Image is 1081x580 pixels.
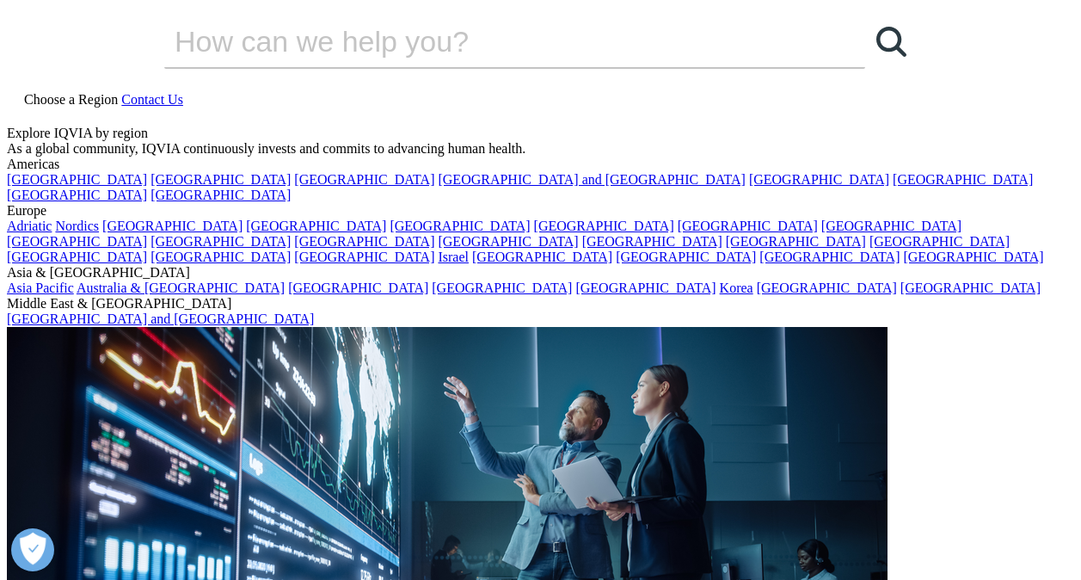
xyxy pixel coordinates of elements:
[11,528,54,571] button: Open Preferences
[7,172,147,187] a: [GEOGRAPHIC_DATA]
[164,15,816,67] input: Search
[150,188,291,202] a: [GEOGRAPHIC_DATA]
[7,157,1074,172] div: Americas
[7,219,52,233] a: Adriatic
[616,250,756,264] a: [GEOGRAPHIC_DATA]
[7,281,74,295] a: Asia Pacific
[432,281,572,295] a: [GEOGRAPHIC_DATA]
[865,15,917,67] a: Search
[7,203,1074,219] div: Europe
[150,250,291,264] a: [GEOGRAPHIC_DATA]
[7,265,1074,281] div: Asia & [GEOGRAPHIC_DATA]
[726,234,866,249] a: [GEOGRAPHIC_DATA]
[294,234,434,249] a: [GEOGRAPHIC_DATA]
[294,172,434,187] a: [GEOGRAPHIC_DATA]
[720,281,753,295] a: Korea
[821,219,961,233] a: [GEOGRAPHIC_DATA]
[893,172,1033,187] a: [GEOGRAPHIC_DATA]
[678,219,818,233] a: [GEOGRAPHIC_DATA]
[7,312,314,326] a: [GEOGRAPHIC_DATA] and [GEOGRAPHIC_DATA]
[472,250,612,264] a: [GEOGRAPHIC_DATA]
[294,250,434,264] a: [GEOGRAPHIC_DATA]
[55,219,99,233] a: Nordics
[534,219,674,233] a: [GEOGRAPHIC_DATA]
[288,281,428,295] a: [GEOGRAPHIC_DATA]
[24,92,118,107] span: Choose a Region
[102,219,243,233] a: [GEOGRAPHIC_DATA]
[749,172,889,187] a: [GEOGRAPHIC_DATA]
[438,250,469,264] a: Israel
[7,296,1074,312] div: Middle East & [GEOGRAPHIC_DATA]
[7,234,147,249] a: [GEOGRAPHIC_DATA]
[757,281,897,295] a: [GEOGRAPHIC_DATA]
[246,219,386,233] a: [GEOGRAPHIC_DATA]
[7,126,1074,141] div: Explore IQVIA by region
[900,281,1041,295] a: [GEOGRAPHIC_DATA]
[7,250,147,264] a: [GEOGRAPHIC_DATA]
[869,234,1010,249] a: [GEOGRAPHIC_DATA]
[150,172,291,187] a: [GEOGRAPHIC_DATA]
[150,234,291,249] a: [GEOGRAPHIC_DATA]
[7,141,1074,157] div: As a global community, IQVIA continuously invests and commits to advancing human health.
[390,219,530,233] a: [GEOGRAPHIC_DATA]
[438,172,745,187] a: [GEOGRAPHIC_DATA] and [GEOGRAPHIC_DATA]
[575,281,716,295] a: [GEOGRAPHIC_DATA]
[77,281,285,295] a: Australia & [GEOGRAPHIC_DATA]
[759,250,900,264] a: [GEOGRAPHIC_DATA]
[903,250,1043,264] a: [GEOGRAPHIC_DATA]
[582,234,722,249] a: [GEOGRAPHIC_DATA]
[876,27,906,57] svg: Search
[121,92,183,107] a: Contact Us
[7,188,147,202] a: [GEOGRAPHIC_DATA]
[438,234,578,249] a: [GEOGRAPHIC_DATA]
